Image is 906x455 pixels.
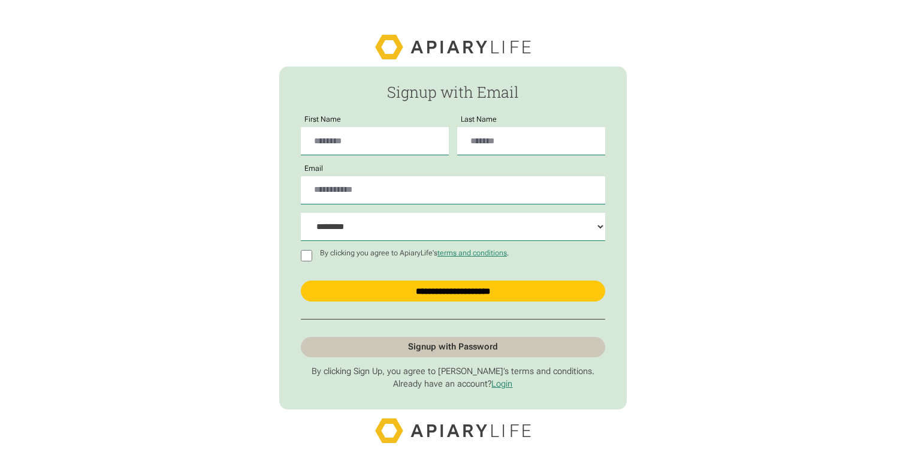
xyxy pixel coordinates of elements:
[301,84,605,101] h2: Signup with Email
[491,379,512,389] a: Login
[301,366,605,377] p: By clicking Sign Up, you agree to [PERSON_NAME]’s terms and conditions.
[437,249,507,257] a: terms and conditions
[301,165,327,173] label: Email
[301,116,345,124] label: First Name
[301,379,605,390] p: Already have an account?
[457,116,500,124] label: Last Name
[301,337,605,358] a: Signup with Password
[317,249,513,258] p: By clicking you agree to ApiaryLife's .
